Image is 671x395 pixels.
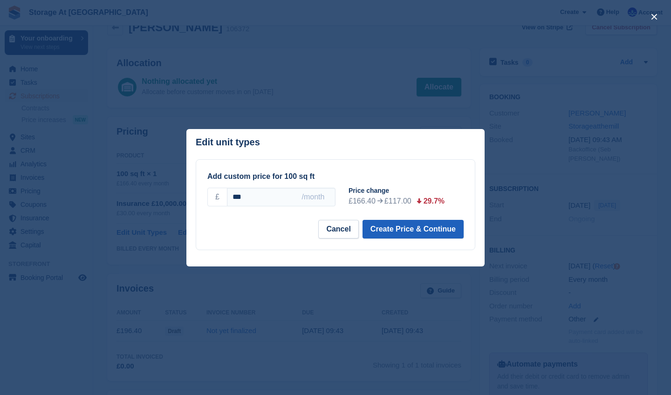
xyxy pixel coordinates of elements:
[349,196,376,207] div: £166.40
[318,220,358,238] button: Cancel
[647,9,662,24] button: close
[363,220,464,238] button: Create Price & Continue
[384,196,411,207] div: £117.00
[349,186,471,196] div: Price change
[207,171,464,182] div: Add custom price for 100 sq ft
[424,196,445,207] div: 29.7%
[196,137,260,148] p: Edit unit types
